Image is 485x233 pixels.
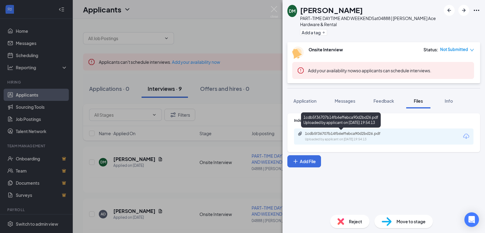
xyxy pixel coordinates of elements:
[440,46,468,53] span: Not Submitted
[414,98,423,104] span: Files
[308,68,431,73] span: so applicants can schedule interviews.
[287,155,321,167] button: Add FilePlus
[305,137,396,142] div: Uploaded by applicant on [DATE] 19:54:13
[473,7,480,14] svg: Ellipses
[470,48,474,52] span: down
[322,31,326,34] svg: Plus
[463,133,470,140] svg: Download
[300,29,327,36] button: PlusAdd a tag
[423,46,438,53] div: Status :
[349,218,362,225] span: Reject
[464,212,479,227] div: Open Intercom Messenger
[308,67,356,74] button: Add your availability now
[301,112,381,128] div: 1cdb5f36707b14fb6effebca90d2bd26.pdf Uploaded by applicant on [DATE] 19:54:13
[460,7,467,14] svg: ArrowRight
[298,131,396,142] a: Paperclip1cdb5f36707b14fb6effebca90d2bd26.pdfUploaded by applicant on [DATE] 19:54:13
[445,98,453,104] span: Info
[446,7,453,14] svg: ArrowLeftNew
[444,5,455,16] button: ArrowLeftNew
[293,98,316,104] span: Application
[309,47,343,52] b: Onsite Interview
[458,5,469,16] button: ArrowRight
[297,67,304,74] svg: Error
[293,158,299,164] svg: Plus
[300,5,363,15] h1: [PERSON_NAME]
[373,98,394,104] span: Feedback
[294,118,473,123] div: Indeed Resume
[335,98,355,104] span: Messages
[289,8,296,14] div: DM
[298,131,303,136] svg: Paperclip
[396,218,426,225] span: Move to stage
[305,131,390,136] div: 1cdb5f36707b14fb6effebca90d2bd26.pdf
[300,15,441,27] div: PART-TIME DAYTIME AND WEEKENDS at 04888 | [PERSON_NAME] Ace Hardware & Rental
